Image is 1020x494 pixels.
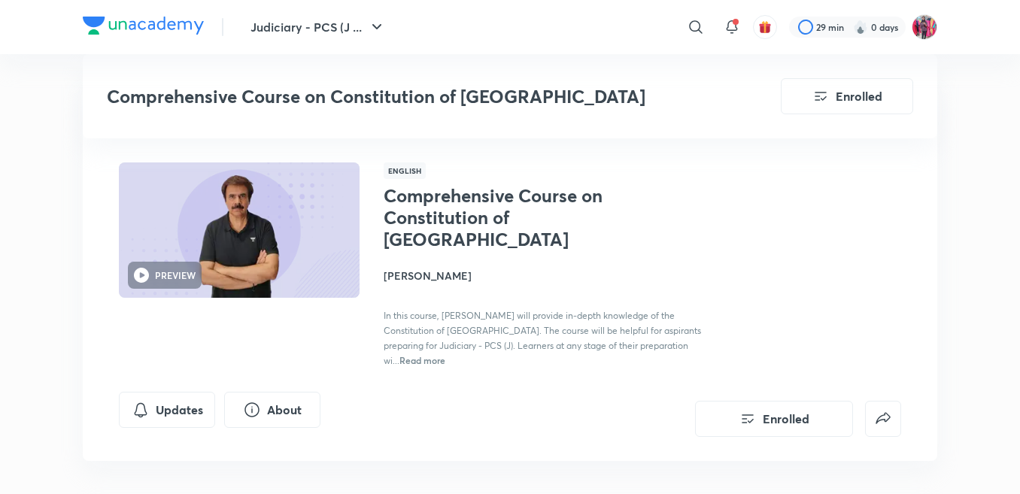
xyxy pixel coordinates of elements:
[155,268,196,282] h6: PREVIEW
[224,392,320,428] button: About
[865,401,901,437] button: false
[384,268,721,283] h4: [PERSON_NAME]
[758,20,772,34] img: avatar
[83,17,204,38] a: Company Logo
[399,354,445,366] span: Read more
[384,162,426,179] span: English
[119,392,215,428] button: Updates
[107,86,696,108] h3: Comprehensive Course on Constitution of [GEOGRAPHIC_DATA]
[695,401,853,437] button: Enrolled
[83,17,204,35] img: Company Logo
[241,12,395,42] button: Judiciary - PCS (J ...
[853,20,868,35] img: streak
[781,78,913,114] button: Enrolled
[753,15,777,39] button: avatar
[912,14,937,40] img: Archita Mittal
[117,161,362,299] img: Thumbnail
[384,185,630,250] h1: Comprehensive Course on Constitution of [GEOGRAPHIC_DATA]
[384,310,701,366] span: In this course, [PERSON_NAME] will provide in-depth knowledge of the Constitution of [GEOGRAPHIC_...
